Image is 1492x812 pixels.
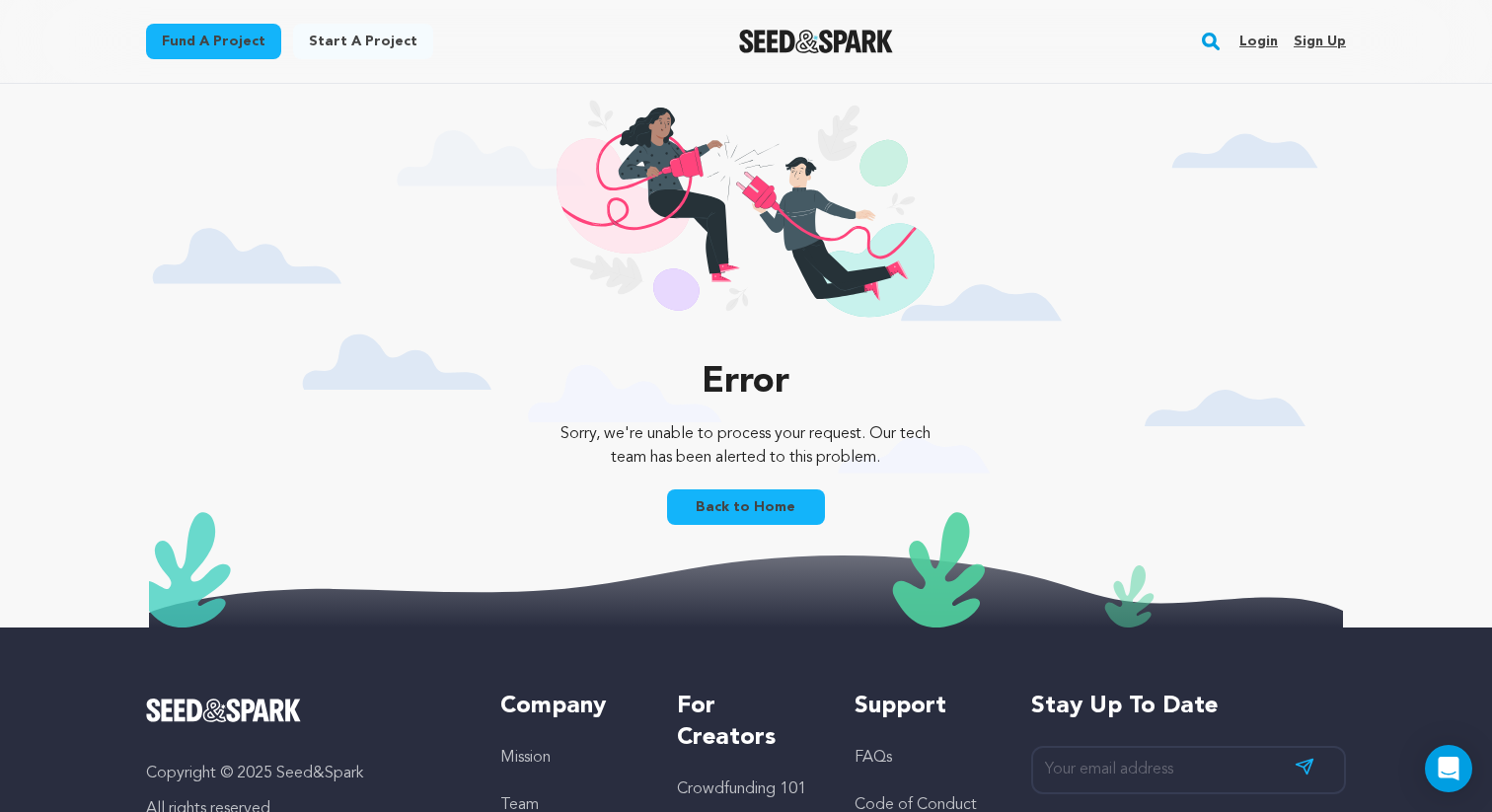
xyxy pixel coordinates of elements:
h5: For Creators [677,691,814,754]
a: Fund a project [146,24,281,59]
a: Crowdfunding 101 [677,781,806,797]
input: Your email address [1031,746,1346,794]
p: Copyright © 2025 Seed&Spark [146,762,461,785]
a: Seed&Spark Homepage [739,30,894,53]
a: Sign up [1294,26,1346,57]
a: FAQs [855,750,892,766]
a: Start a project [293,24,433,59]
div: Open Intercom Messenger [1425,745,1472,792]
a: Mission [500,750,551,766]
h5: Support [855,691,992,722]
img: 404 illustration [557,100,934,343]
a: Back to Home [667,489,825,525]
a: Seed&Spark Homepage [146,699,461,722]
img: Seed&Spark Logo Dark Mode [739,30,894,53]
h5: Stay up to date [1031,691,1346,722]
p: Error [546,363,945,403]
h5: Company [500,691,637,722]
p: Sorry, we're unable to process your request. Our tech team has been alerted to this problem. [546,422,945,470]
a: Login [1239,26,1278,57]
img: Seed&Spark Logo [146,699,301,722]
